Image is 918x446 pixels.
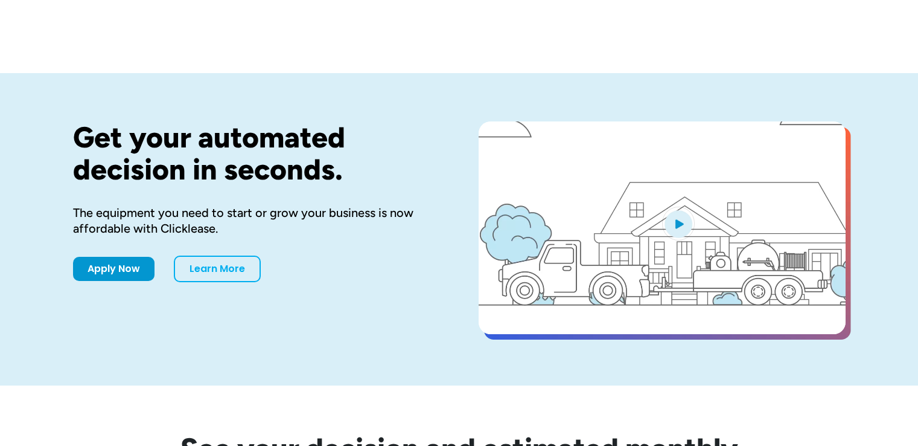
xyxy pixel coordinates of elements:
[73,205,440,236] div: The equipment you need to start or grow your business is now affordable with Clicklease.
[479,121,846,334] a: open lightbox
[662,207,695,241] img: Blue play button logo on a light blue circular background
[174,256,261,282] a: Learn More
[73,121,440,186] h1: Get your automated decision in seconds.
[73,257,155,281] a: Apply Now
